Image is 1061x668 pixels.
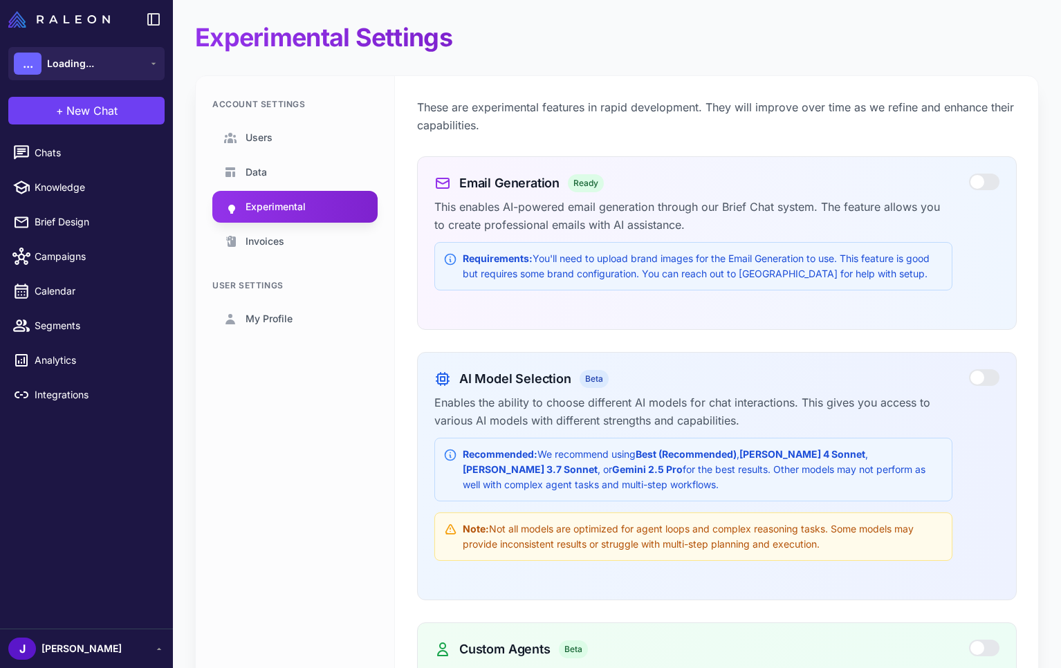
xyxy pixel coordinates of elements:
[580,370,609,388] span: Beta
[463,251,943,281] div: You'll need to upload brand images for the Email Generation to use. This feature is good but requ...
[417,98,1017,134] p: These are experimental features in rapid development. They will improve over time as we refine an...
[212,122,378,154] a: Users
[6,207,167,236] a: Brief Design
[463,463,598,475] strong: [PERSON_NAME] 3.7 Sonnet
[8,11,116,28] a: Raleon Logo
[434,198,952,234] p: This enables AI-powered email generation through our Brief Chat system. The feature allows you to...
[8,97,165,124] button: +New Chat
[6,242,167,271] a: Campaigns
[195,22,452,53] h1: Experimental Settings
[459,369,571,388] h3: AI Model Selection
[35,318,156,333] span: Segments
[6,173,167,202] a: Knowledge
[35,387,156,402] span: Integrations
[6,311,167,340] a: Segments
[6,380,167,409] a: Integrations
[212,279,378,292] div: User Settings
[459,174,560,192] h3: Email Generation
[35,249,156,264] span: Campaigns
[246,199,306,214] span: Experimental
[463,448,537,460] strong: Recommended:
[246,311,293,326] span: My Profile
[212,225,378,257] a: Invoices
[212,191,378,223] a: Experimental
[6,138,167,167] a: Chats
[35,214,156,230] span: Brief Design
[8,47,165,80] button: ...Loading...
[66,102,118,119] span: New Chat
[612,463,683,475] strong: Gemini 2.5 Pro
[463,252,533,264] strong: Requirements:
[246,130,273,145] span: Users
[434,393,952,429] p: Enables the ability to choose different AI models for chat interactions. This gives you access to...
[739,448,865,460] strong: [PERSON_NAME] 4 Sonnet
[14,53,41,75] div: ...
[568,174,604,192] span: Ready
[35,180,156,195] span: Knowledge
[47,56,94,71] span: Loading...
[212,98,378,111] div: Account Settings
[246,234,284,249] span: Invoices
[35,284,156,299] span: Calendar
[212,303,378,335] a: My Profile
[41,641,122,656] span: [PERSON_NAME]
[35,145,156,160] span: Chats
[6,346,167,375] a: Analytics
[212,156,378,188] a: Data
[8,11,110,28] img: Raleon Logo
[56,102,64,119] span: +
[559,640,588,658] span: Beta
[463,521,943,552] div: Not all models are optimized for agent loops and complex reasoning tasks. Some models may provide...
[459,640,551,658] h3: Custom Agents
[246,165,267,180] span: Data
[6,277,167,306] a: Calendar
[35,353,156,368] span: Analytics
[463,523,489,535] strong: Note:
[636,448,737,460] strong: Best (Recommended)
[463,447,943,492] div: We recommend using , , , or for the best results. Other models may not perform as well with compl...
[8,638,36,660] div: J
